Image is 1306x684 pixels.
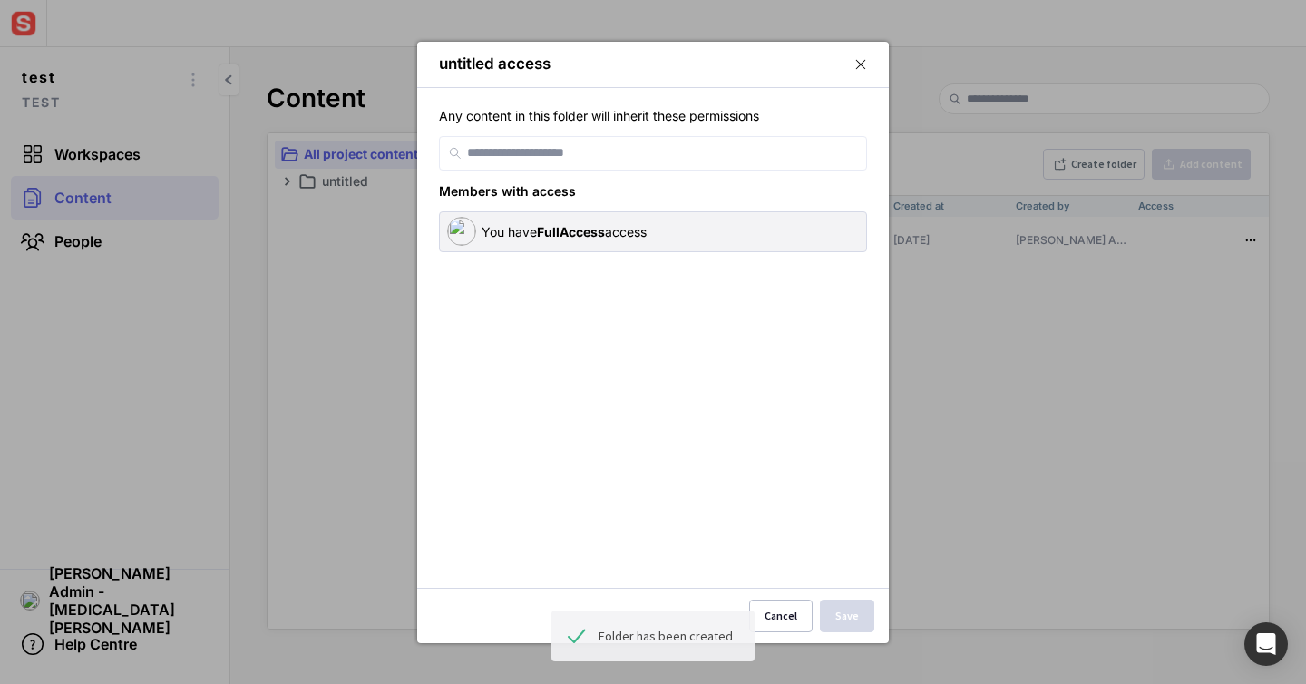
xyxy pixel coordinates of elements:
[439,106,867,125] div: Any content in this folder will inherit these permissions
[749,600,813,632] button: Cancel
[537,224,605,239] b: FullAccess
[439,56,551,72] div: untitled access
[599,625,733,647] div: Folder has been created
[439,183,576,199] span: Members with access
[482,222,647,241] span: You have access
[765,611,797,621] div: Cancel
[1244,622,1288,666] div: Open Intercom Messenger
